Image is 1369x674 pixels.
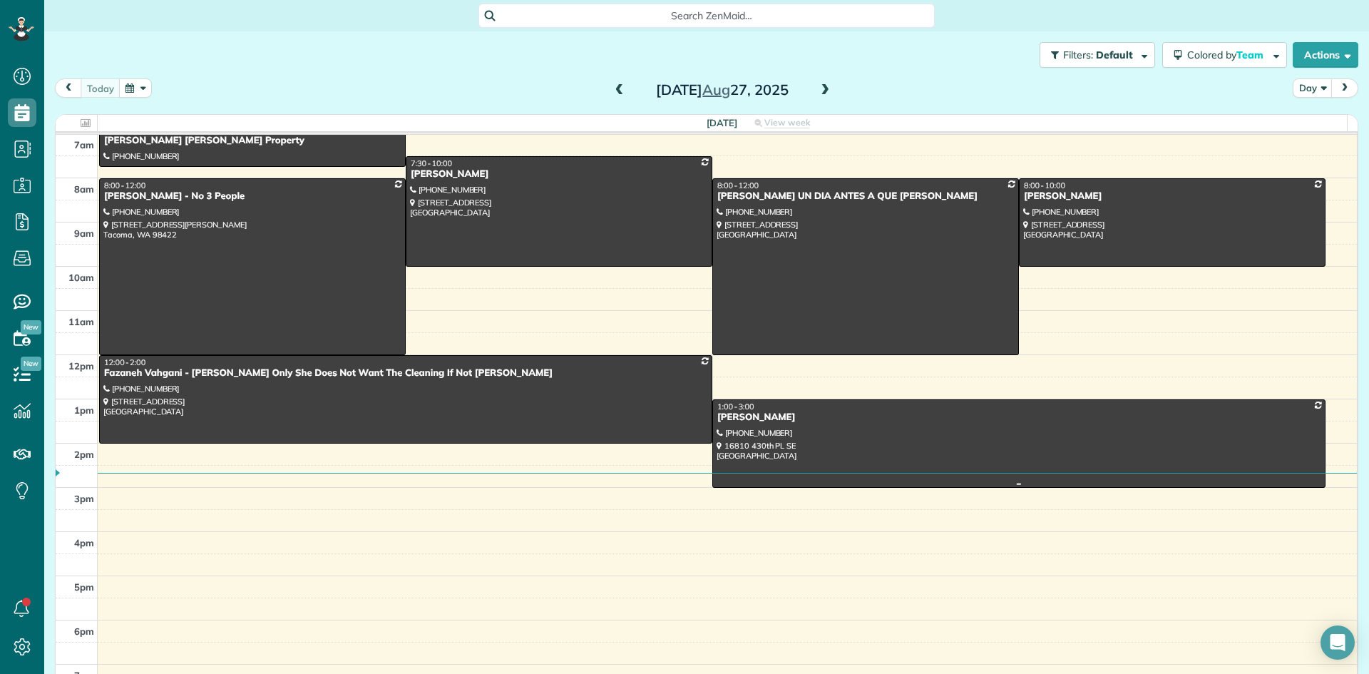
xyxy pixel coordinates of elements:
[1040,42,1155,68] button: Filters: Default
[68,360,94,372] span: 12pm
[74,449,94,460] span: 2pm
[633,82,811,98] h2: [DATE] 27, 2025
[103,135,401,147] div: [PERSON_NAME] [PERSON_NAME] Property
[1293,78,1333,98] button: Day
[104,180,145,190] span: 8:00 - 12:00
[702,81,730,98] span: Aug
[68,272,94,283] span: 10am
[1096,48,1134,61] span: Default
[74,626,94,637] span: 6pm
[21,320,41,335] span: New
[717,180,759,190] span: 8:00 - 12:00
[103,190,401,203] div: [PERSON_NAME] - No 3 People
[1162,42,1287,68] button: Colored byTeam
[74,183,94,195] span: 8am
[103,367,708,379] div: Fazaneh Vahgani - [PERSON_NAME] Only She Does Not Want The Cleaning If Not [PERSON_NAME]
[1293,42,1358,68] button: Actions
[74,404,94,416] span: 1pm
[1032,42,1155,68] a: Filters: Default
[411,158,452,168] span: 7:30 - 10:00
[410,168,708,180] div: [PERSON_NAME]
[1024,180,1065,190] span: 8:00 - 10:00
[74,228,94,239] span: 9am
[764,117,810,128] span: View week
[717,402,754,412] span: 1:00 - 3:00
[717,190,1015,203] div: [PERSON_NAME] UN DIA ANTES A QUE [PERSON_NAME]
[1187,48,1268,61] span: Colored by
[21,357,41,371] span: New
[74,537,94,548] span: 4pm
[1236,48,1266,61] span: Team
[55,78,82,98] button: prev
[74,493,94,504] span: 3pm
[74,581,94,593] span: 5pm
[74,139,94,150] span: 7am
[1023,190,1321,203] div: [PERSON_NAME]
[104,357,145,367] span: 12:00 - 2:00
[717,412,1321,424] div: [PERSON_NAME]
[81,78,121,98] button: today
[1331,78,1358,98] button: next
[1321,626,1355,660] div: Open Intercom Messenger
[68,316,94,327] span: 11am
[1063,48,1093,61] span: Filters:
[707,117,737,128] span: [DATE]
